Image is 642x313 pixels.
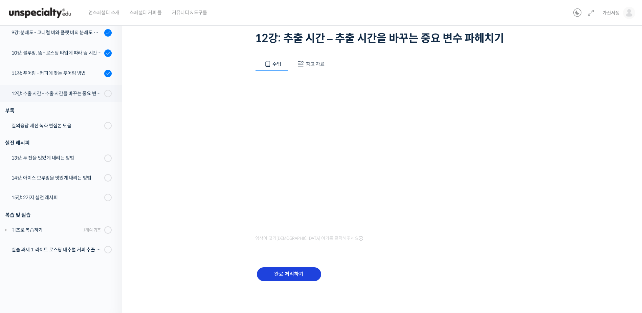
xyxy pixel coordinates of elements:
[12,174,102,182] div: 14강: 아이스 브루잉을 맛있게 내리는 방법
[2,215,45,232] a: 홈
[87,215,130,232] a: 설정
[257,267,321,281] input: 완료 처리하기
[255,32,512,45] h1: 12강: 추출 시간 – 추출 시간을 바꾸는 중요 변수 파헤치기
[5,138,112,147] div: 실전 레시피
[272,61,281,67] span: 수업
[5,106,112,115] div: 부록
[62,225,70,231] span: 대화
[12,69,102,77] div: 11강: 푸어링 - 커피에 맞는 푸어링 방법
[306,61,325,67] span: 참고 자료
[105,225,113,230] span: 설정
[12,226,81,234] div: 퀴즈로 복습하기
[602,10,620,16] span: 가산서생
[21,225,25,230] span: 홈
[255,236,363,241] span: 영상이 끊기[DEMOGRAPHIC_DATA] 여기를 클릭해주세요
[12,49,102,57] div: 10강: 블루밍, 뜸 - 로스팅 타입에 따라 뜸 시간을 다르게 해야 하는 이유
[12,246,102,253] div: 실습 과제 1: 라이트 로스팅 내추럴 커피 추출 레시피
[12,29,102,36] div: 9강: 분쇄도 - 코니컬 버와 플랫 버의 분쇄도 차이는 왜 추출 결과물에 영향을 미치는가
[12,154,102,162] div: 13강: 두 잔을 맛있게 내리는 방법
[12,90,102,97] div: 12강: 추출 시간 - 추출 시간을 바꾸는 중요 변수 파헤치기
[83,227,101,233] div: 1개의 퀴즈
[12,194,102,201] div: 15강: 2가지 실전 레시피
[5,210,112,220] div: 복습 및 실습
[12,122,102,129] div: 질의응답 세션 녹화 편집본 모음
[45,215,87,232] a: 대화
